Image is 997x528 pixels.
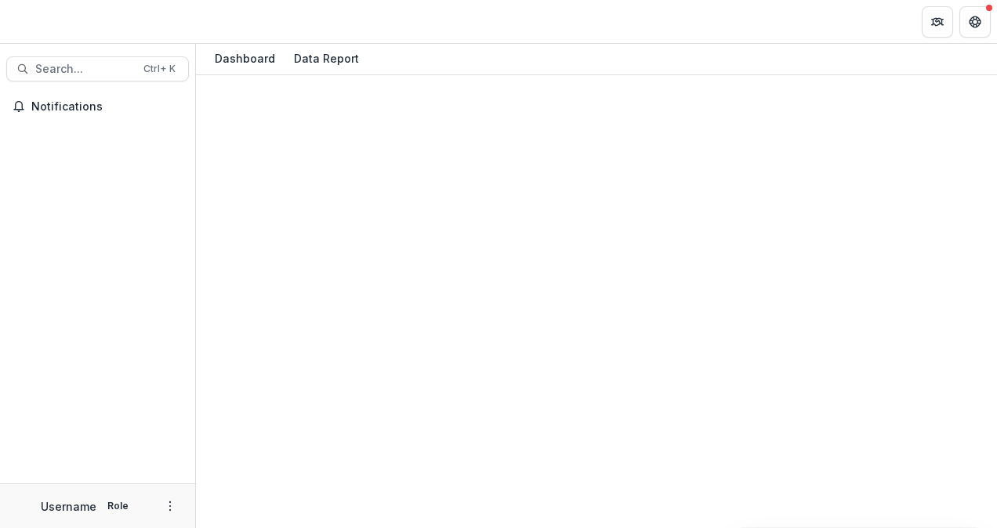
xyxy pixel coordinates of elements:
div: Dashboard [208,47,281,70]
div: Ctrl + K [140,60,179,78]
p: Username [41,498,96,515]
p: Role [103,499,133,513]
a: Data Report [288,44,365,74]
button: Search... [6,56,189,81]
button: Notifications [6,94,189,119]
button: Partners [922,6,953,38]
a: Dashboard [208,44,281,74]
div: Data Report [288,47,365,70]
span: Search... [35,63,134,76]
span: Notifications [31,100,183,114]
button: Get Help [959,6,991,38]
button: More [161,497,179,515]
